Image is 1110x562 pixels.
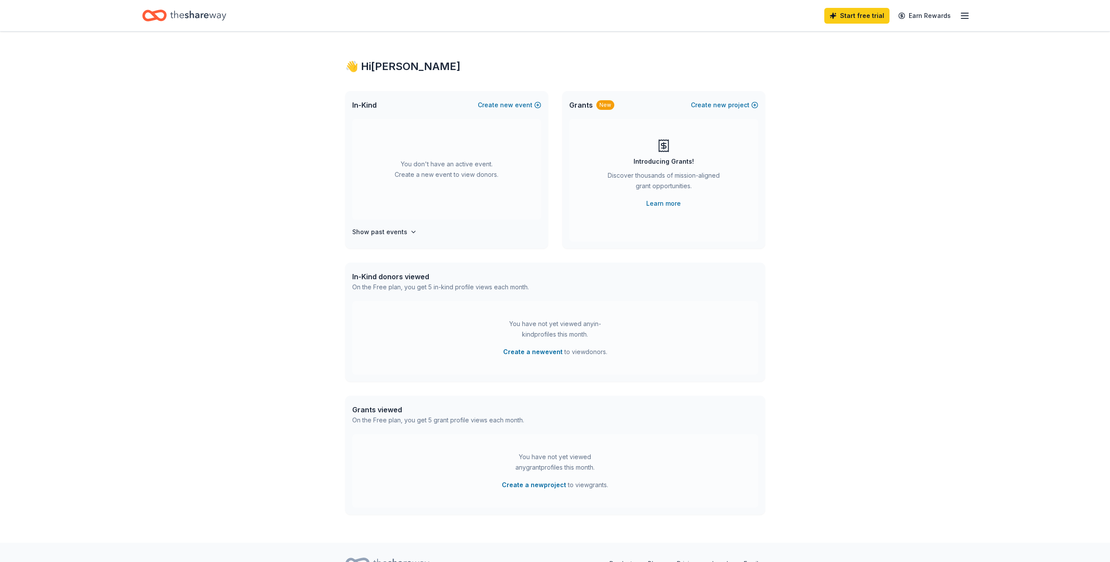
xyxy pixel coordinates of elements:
[501,319,610,340] div: You have not yet viewed any in-kind profiles this month.
[352,271,529,282] div: In-Kind donors viewed
[634,156,694,167] div: Introducing Grants!
[352,119,541,220] div: You don't have an active event. Create a new event to view donors.
[352,100,377,110] span: In-Kind
[646,198,681,209] a: Learn more
[501,452,610,473] div: You have not yet viewed any grant profiles this month.
[500,100,513,110] span: new
[502,480,566,490] button: Create a newproject
[824,8,889,24] a: Start free trial
[596,100,614,110] div: New
[352,404,524,415] div: Grants viewed
[478,100,541,110] button: Createnewevent
[569,100,593,110] span: Grants
[604,170,723,195] div: Discover thousands of mission-aligned grant opportunities.
[142,5,226,26] a: Home
[503,347,563,357] button: Create a newevent
[502,480,608,490] span: to view grants .
[352,227,407,237] h4: Show past events
[345,60,765,74] div: 👋 Hi [PERSON_NAME]
[352,282,529,292] div: On the Free plan, you get 5 in-kind profile views each month.
[893,8,956,24] a: Earn Rewards
[503,347,607,357] span: to view donors .
[352,415,524,425] div: On the Free plan, you get 5 grant profile views each month.
[691,100,758,110] button: Createnewproject
[352,227,417,237] button: Show past events
[713,100,726,110] span: new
